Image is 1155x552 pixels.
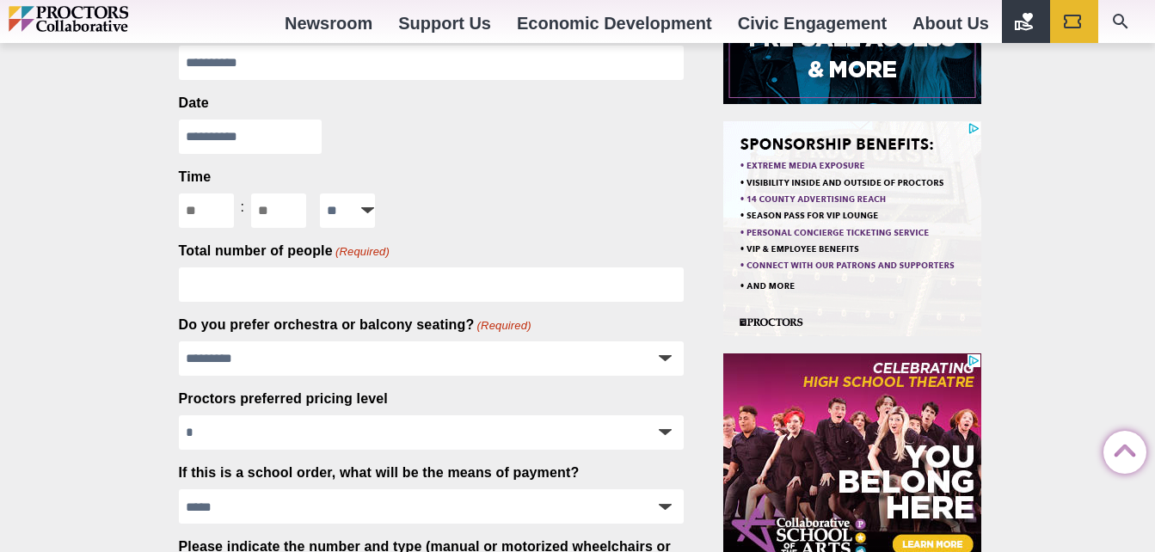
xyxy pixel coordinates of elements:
[234,193,252,221] div: :
[179,168,212,187] legend: Time
[1103,432,1138,466] a: Back to Top
[179,389,388,408] label: Proctors preferred pricing level
[179,316,531,334] label: Do you prefer orchestra or balcony seating?
[334,244,390,260] span: (Required)
[9,6,202,32] img: Proctors logo
[179,94,209,113] label: Date
[179,463,580,482] label: If this is a school order, what will be the means of payment?
[723,121,981,336] iframe: Advertisement
[476,318,531,334] span: (Required)
[179,242,390,261] label: Total number of people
